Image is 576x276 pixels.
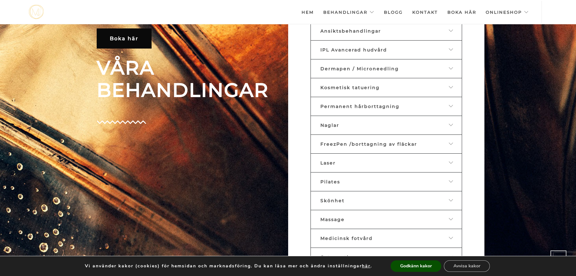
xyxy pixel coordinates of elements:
span: BEHANDLINGAR [97,79,283,101]
a: Naglar [310,116,462,135]
a: Boka här [447,1,476,23]
span: Kosmetisk tatuering [320,85,380,90]
button: Godkänn kakor [391,260,441,272]
button: Avvisa kakor [444,260,490,272]
a: Skönhet [310,191,462,210]
span: Permanent hårborttagning [320,103,400,109]
a: Massage [310,210,462,229]
a: Medicinsk fotvård [310,229,462,248]
p: Vi använder kakor (cookies) för hemsidan och marknadsföring. Du kan läsa mer och ändra inställnin... [85,263,372,269]
button: här [362,263,370,269]
span: Boka här [110,35,138,42]
span: Dermapen / Microneedling [320,66,399,72]
span: Osteopati [320,254,349,260]
a: IPL Avancerad hudvård [310,40,462,59]
span: Laser [320,160,336,166]
span: Ansiktsbehandlingar [320,28,381,34]
img: mjstudio [29,5,44,19]
a: Osteopati [310,248,462,267]
a: Dermapen / Microneedling [310,59,462,78]
a: Laser [310,153,462,172]
a: Ansiktsbehandlingar [310,21,462,41]
span: FreezPen /borttagning av fläckar [320,141,417,147]
a: Permanent hårborttagning [310,97,462,116]
a: Kosmetisk tatuering [310,78,462,97]
span: Skönhet [320,198,345,203]
a: Behandlingar [323,1,374,23]
a: Kontakt [412,1,438,23]
a: Pilates [310,172,462,191]
a: FreezPen /borttagning av fläckar [310,134,462,154]
span: Pilates [320,179,340,185]
a: Boka här [97,28,152,49]
span: IPL Avancerad hudvård [320,47,387,53]
a: mjstudio mjstudio mjstudio [29,5,44,19]
span: Medicinsk fotvård [320,235,373,241]
span: Massage [320,217,345,222]
img: Group-4-copy-8 [97,120,146,124]
span: Naglar [320,122,339,128]
a: Blogg [384,1,403,23]
span: VÅRA [97,57,283,79]
a: Onlineshop [486,1,529,23]
a: Hem [302,1,314,23]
